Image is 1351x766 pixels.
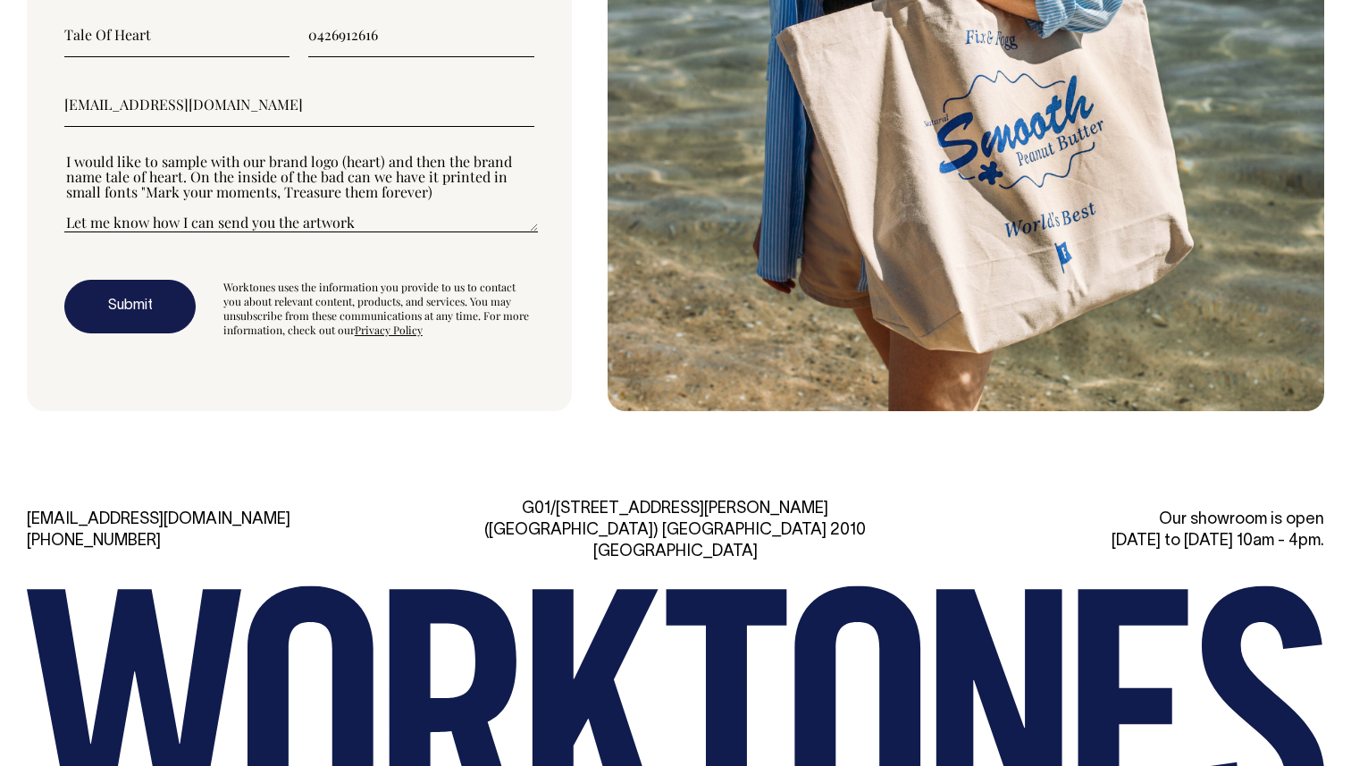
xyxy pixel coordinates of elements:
a: [EMAIL_ADDRESS][DOMAIN_NAME] [27,512,290,527]
input: Email (required) [64,82,534,127]
input: Phone (required) [308,13,533,57]
div: G01/[STREET_ADDRESS][PERSON_NAME] ([GEOGRAPHIC_DATA]) [GEOGRAPHIC_DATA] 2010 [GEOGRAPHIC_DATA] [468,499,883,563]
div: Our showroom is open [DATE] to [DATE] 10am - 4pm. [910,509,1324,552]
button: Submit [64,280,196,333]
a: [PHONE_NUMBER] [27,534,161,549]
div: Worktones uses the information you provide to us to contact you about relevant content, products,... [223,280,534,337]
input: Business name [64,13,289,57]
a: Privacy Policy [355,323,423,337]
